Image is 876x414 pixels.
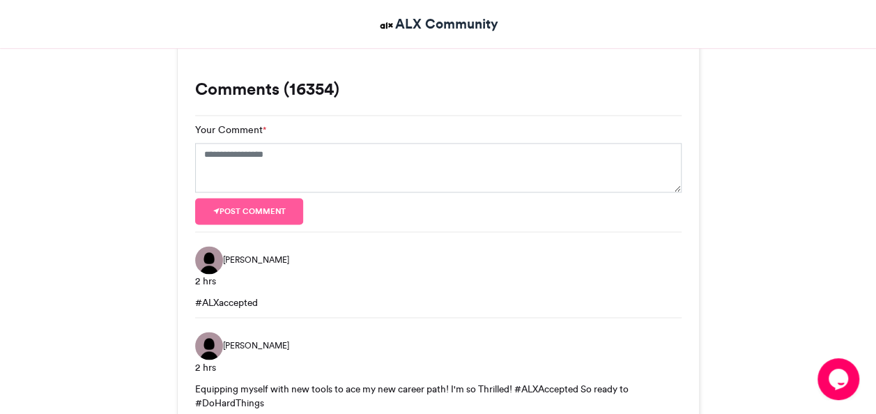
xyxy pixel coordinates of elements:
[378,14,498,34] a: ALX Community
[378,17,395,34] img: ALX Community
[195,81,682,98] h3: Comments (16354)
[817,358,862,400] iframe: chat widget
[195,123,266,137] label: Your Comment
[195,246,223,274] img: Esther
[195,360,682,374] div: 2 hrs
[195,274,682,289] div: 2 hrs
[195,332,223,360] img: Angela
[195,296,682,309] div: #ALXaccepted
[223,254,289,266] span: [PERSON_NAME]
[223,339,289,351] span: [PERSON_NAME]
[195,198,304,224] button: Post comment
[195,381,682,410] div: Equipping myself with new tools to ace my new career path! I'm so Thrilled! #ALXAccepted So ready...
